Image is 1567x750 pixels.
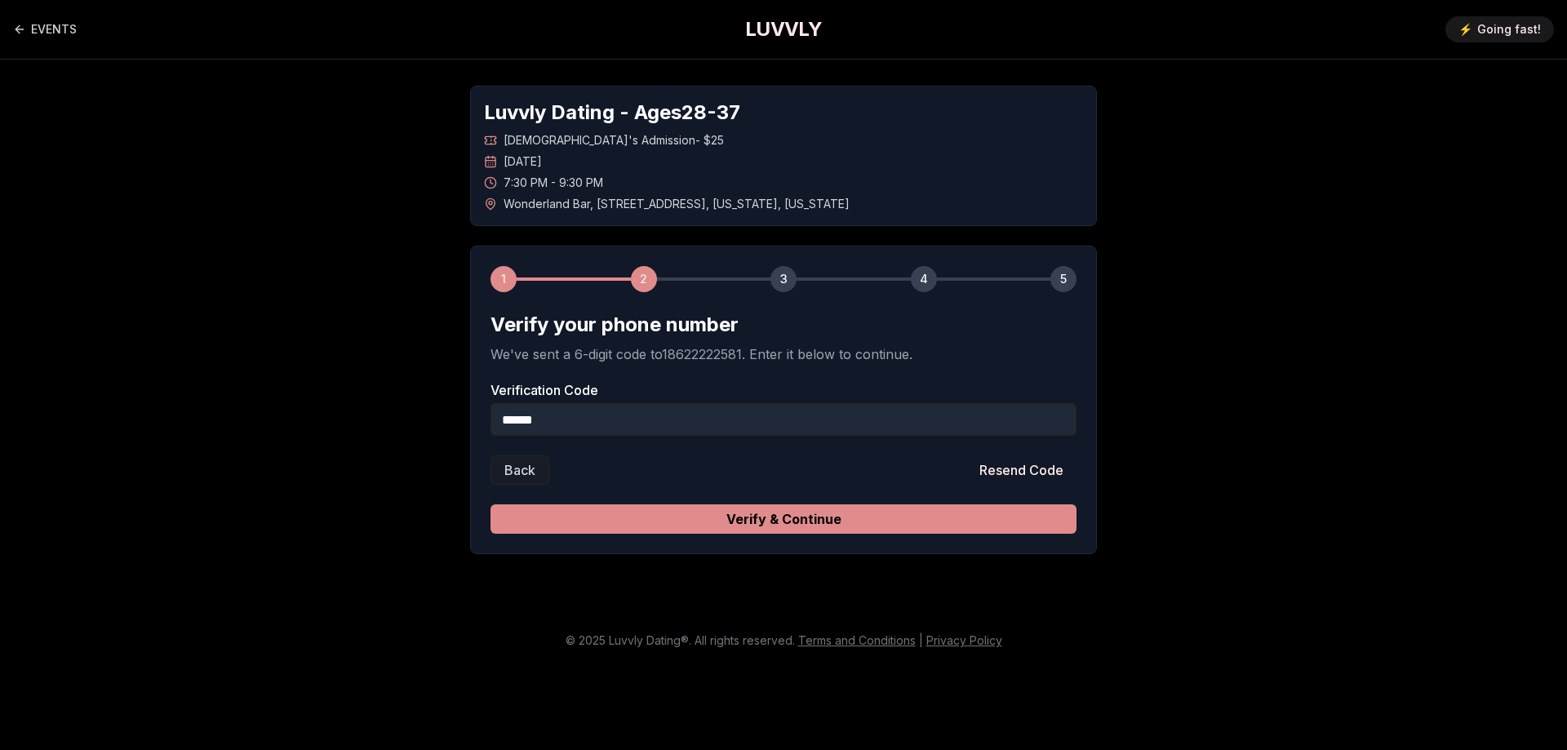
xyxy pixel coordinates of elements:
[745,16,822,42] a: LUVVLY
[631,266,657,292] div: 2
[798,633,916,647] a: Terms and Conditions
[491,312,1076,338] h2: Verify your phone number
[1477,21,1541,38] span: Going fast!
[491,266,517,292] div: 1
[13,13,77,46] a: Back to events
[911,266,937,292] div: 4
[491,384,1076,397] label: Verification Code
[770,266,797,292] div: 3
[919,633,923,647] span: |
[491,344,1076,364] p: We've sent a 6-digit code to 18622222581 . Enter it below to continue.
[491,455,549,485] button: Back
[484,100,1083,126] h1: Luvvly Dating - Ages 28 - 37
[926,633,1002,647] a: Privacy Policy
[504,153,542,170] span: [DATE]
[504,132,724,149] span: [DEMOGRAPHIC_DATA]'s Admission - $25
[504,196,850,212] span: Wonderland Bar , [STREET_ADDRESS] , [US_STATE] , [US_STATE]
[491,504,1076,534] button: Verify & Continue
[1050,266,1076,292] div: 5
[1458,21,1472,38] span: ⚡️
[504,175,603,191] span: 7:30 PM - 9:30 PM
[966,455,1076,485] button: Resend Code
